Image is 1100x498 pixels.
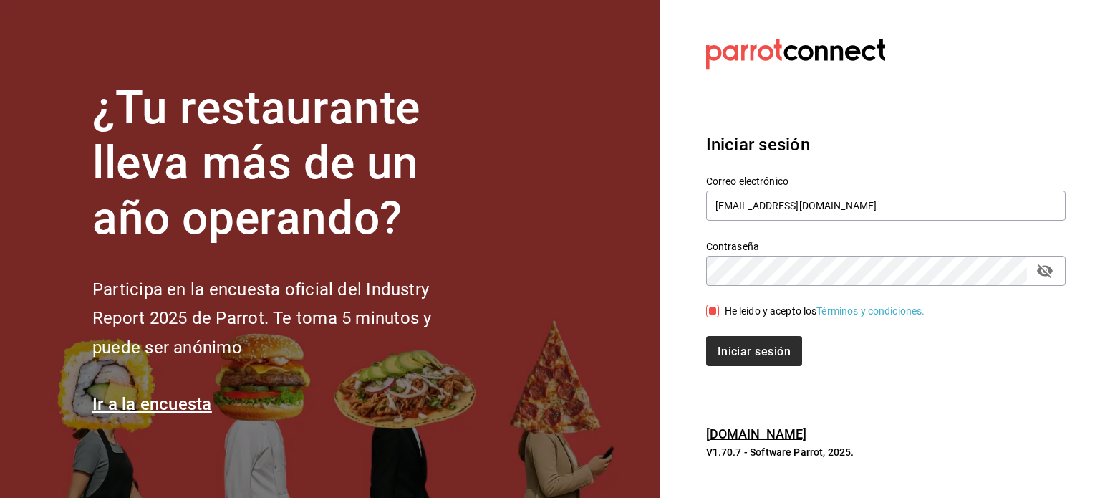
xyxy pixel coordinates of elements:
[706,426,807,441] a: [DOMAIN_NAME]
[706,241,759,252] font: Contraseña
[92,81,420,245] font: ¿Tu restaurante lleva más de un año operando?
[706,135,810,155] font: Iniciar sesión
[816,305,925,317] a: Términos y condiciones.
[92,394,212,414] a: Ir a la encuesta
[706,176,788,187] font: Correo electrónico
[706,446,854,458] font: V1.70.7 - Software Parrot, 2025.
[718,344,791,358] font: Iniciar sesión
[706,336,802,366] button: Iniciar sesión
[92,279,431,358] font: Participa en la encuesta oficial del Industry Report 2025 de Parrot. Te toma 5 minutos y puede se...
[725,305,817,317] font: He leído y acepto los
[1033,259,1057,283] button: campo de contraseña
[706,191,1066,221] input: Ingresa tu correo electrónico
